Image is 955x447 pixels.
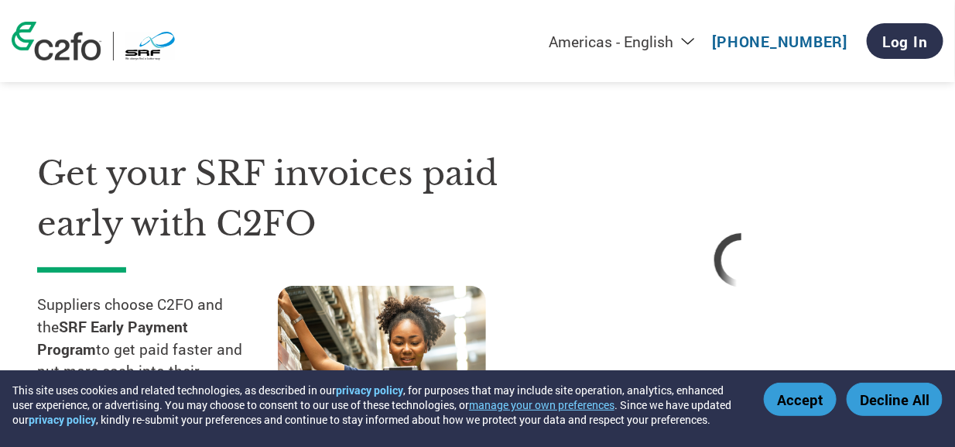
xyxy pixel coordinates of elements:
img: c2fo logo [12,22,101,60]
strong: SRF Early Payment Program [37,317,188,359]
h1: Get your SRF invoices paid early with C2FO [37,149,519,249]
img: supply chain worker [278,286,486,438]
a: privacy policy [29,412,96,427]
a: [PHONE_NUMBER] [713,32,848,51]
button: Accept [764,383,837,416]
a: privacy policy [336,383,403,397]
button: Decline All [847,383,943,416]
img: SRF [125,32,175,60]
div: This site uses cookies and related technologies, as described in our , for purposes that may incl... [12,383,741,427]
a: Log In [867,23,943,59]
button: manage your own preferences [469,397,614,412]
